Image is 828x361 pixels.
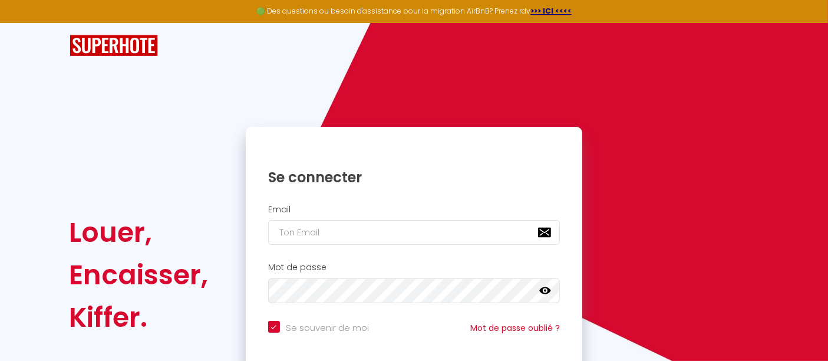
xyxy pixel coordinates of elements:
[70,35,158,57] img: SuperHote logo
[268,168,560,186] h1: Se connecter
[70,211,209,254] div: Louer,
[530,6,572,16] a: >>> ICI <<<<
[470,322,560,334] a: Mot de passe oublié ?
[268,262,560,273] h2: Mot de passe
[70,296,209,339] div: Kiffer.
[268,220,560,245] input: Ton Email
[268,205,560,215] h2: Email
[70,254,209,296] div: Encaisser,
